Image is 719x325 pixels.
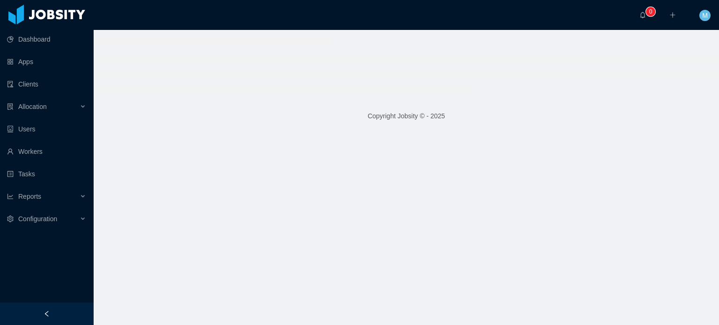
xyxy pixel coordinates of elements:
[7,193,14,200] i: icon: line-chart
[669,12,676,18] i: icon: plus
[94,100,719,132] footer: Copyright Jobsity © - 2025
[18,193,41,200] span: Reports
[646,7,655,16] sup: 0
[7,120,86,138] a: icon: robotUsers
[7,142,86,161] a: icon: userWorkers
[7,165,86,183] a: icon: profileTasks
[18,103,47,110] span: Allocation
[7,30,86,49] a: icon: pie-chartDashboard
[7,103,14,110] i: icon: solution
[702,10,708,21] span: M
[7,52,86,71] a: icon: appstoreApps
[7,216,14,222] i: icon: setting
[18,215,57,223] span: Configuration
[7,75,86,94] a: icon: auditClients
[639,12,646,18] i: icon: bell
